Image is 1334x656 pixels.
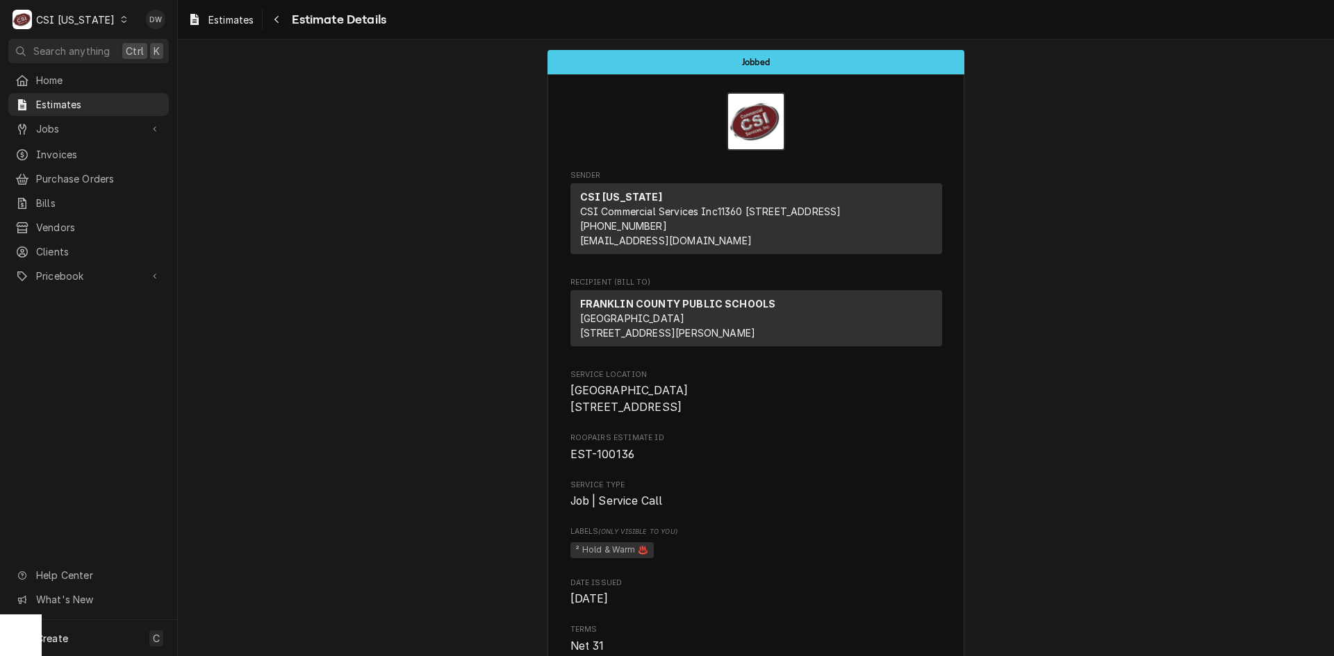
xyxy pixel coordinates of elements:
[8,167,169,190] a: Purchase Orders
[8,69,169,92] a: Home
[8,143,169,166] a: Invoices
[570,591,942,607] span: Date Issued
[570,170,942,181] span: Sender
[570,290,942,346] div: Recipient (Bill To)
[8,240,169,263] a: Clients
[570,369,942,416] div: Service Location
[570,480,942,510] div: Service Type
[547,50,964,74] div: Status
[580,298,776,310] strong: FRANKLIN COUNTY PUBLIC SCHOOLS
[570,170,942,260] div: Estimate Sender
[154,44,160,58] span: K
[8,93,169,116] a: Estimates
[570,592,609,605] span: [DATE]
[288,10,386,29] span: Estimate Details
[153,631,160,646] span: C
[570,624,942,654] div: Terms
[570,493,942,510] span: Service Type
[570,183,942,254] div: Sender
[570,542,654,559] span: ² Hold & Warm ♨️
[570,384,689,414] span: [GEOGRAPHIC_DATA] [STREET_ADDRESS]
[146,10,165,29] div: DW
[570,432,942,462] div: Roopairs Estimate ID
[33,44,110,58] span: Search anything
[580,312,756,339] span: [GEOGRAPHIC_DATA] [STREET_ADDRESS][PERSON_NAME]
[570,432,942,444] span: Roopairs Estimate ID
[8,117,169,140] a: Go to Jobs
[36,73,162,87] span: Home
[570,639,604,653] span: Net 31
[570,526,942,560] div: [object Object]
[36,147,162,162] span: Invoices
[36,97,162,112] span: Estimates
[570,480,942,491] span: Service Type
[208,12,254,27] span: Estimates
[570,382,942,415] span: Service Location
[727,92,785,151] img: Logo
[126,44,144,58] span: Ctrl
[742,58,770,67] span: Jobbed
[36,568,160,582] span: Help Center
[580,235,752,246] a: [EMAIL_ADDRESS][DOMAIN_NAME]
[36,244,162,259] span: Clients
[570,448,635,461] span: EST-100136
[570,277,942,353] div: Estimate Recipient
[8,588,169,611] a: Go to What's New
[570,578,942,589] span: Date Issued
[36,592,160,607] span: What's New
[8,564,169,587] a: Go to Help Center
[570,369,942,380] span: Service Location
[8,264,169,287] a: Go to Pricebook
[36,220,162,235] span: Vendors
[8,39,169,63] button: Search anythingCtrlK
[570,277,942,288] span: Recipient (Bill To)
[146,10,165,29] div: Dyane Weber's Avatar
[580,205,841,217] span: CSI Commercial Services Inc11360 [STREET_ADDRESS]
[570,290,942,352] div: Recipient (Bill To)
[8,192,169,215] a: Bills
[570,446,942,463] span: Roopairs Estimate ID
[570,578,942,607] div: Date Issued
[36,121,141,136] span: Jobs
[36,632,68,644] span: Create
[570,638,942,655] span: Terms
[570,494,663,507] span: Job | Service Call
[36,269,141,283] span: Pricebook
[36,196,162,210] span: Bills
[570,540,942,561] span: [object Object]
[580,191,662,203] strong: CSI [US_STATE]
[598,528,677,535] span: (Only Visible to You)
[570,526,942,537] span: Labels
[265,8,288,31] button: Navigate back
[570,183,942,260] div: Sender
[36,171,162,186] span: Purchase Orders
[580,220,667,232] a: [PHONE_NUMBER]
[8,216,169,239] a: Vendors
[182,8,259,31] a: Estimates
[13,10,32,29] div: C
[13,10,32,29] div: CSI Kentucky's Avatar
[36,12,115,27] div: CSI [US_STATE]
[570,624,942,635] span: Terms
